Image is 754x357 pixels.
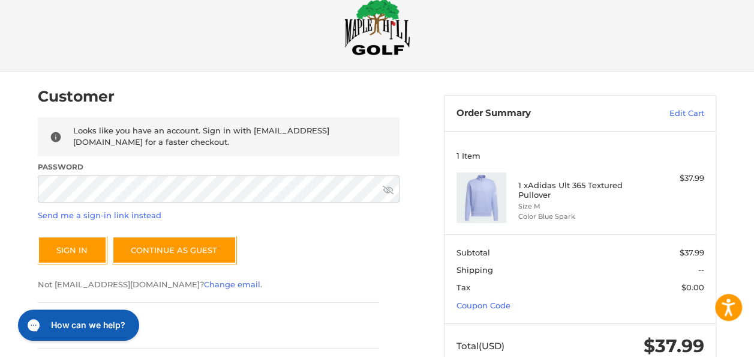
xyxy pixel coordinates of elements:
h3: 1 Item [456,151,704,160]
h3: Order Summary [456,108,625,120]
h2: Customer [38,87,115,106]
span: Subtotal [456,248,490,257]
span: $0.00 [681,282,704,292]
p: Not [EMAIL_ADDRESS][DOMAIN_NAME]? . [38,279,399,291]
span: $37.99 [680,248,704,257]
span: Looks like you have an account. Sign in with [EMAIL_ADDRESS][DOMAIN_NAME] for a faster checkout. [73,126,329,147]
span: $37.99 [644,335,704,357]
label: Password [38,162,399,172]
a: Change email [204,279,260,289]
span: Total (USD) [456,340,504,352]
li: Size M [518,201,639,212]
span: Tax [456,282,470,292]
iframe: Gorgias live chat messenger [12,305,143,345]
a: Edit Cart [625,108,704,120]
span: -- [698,265,704,275]
a: Continue as guest [112,236,236,264]
h4: 1 x Adidas Ult 365 Textured Pullover [518,180,639,200]
span: Shipping [456,265,493,275]
a: Send me a sign-in link instead [38,210,161,220]
button: Sign In [38,236,107,264]
li: Color Blue Spark [518,212,639,222]
a: Coupon Code [456,301,510,310]
div: $37.99 [642,172,704,185]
